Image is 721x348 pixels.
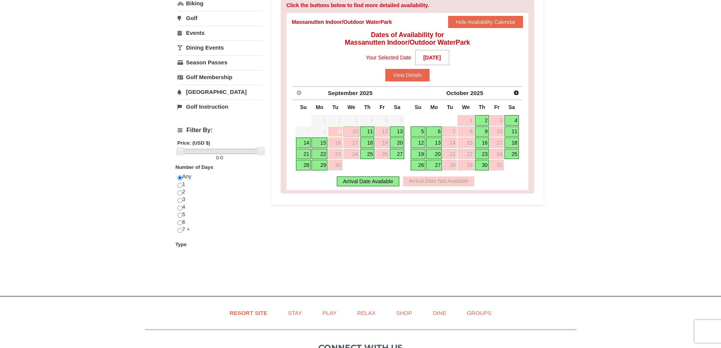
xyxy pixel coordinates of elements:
[447,104,453,110] span: Tuesday
[287,2,529,9] div: Click the buttons below to find more detailed availability.
[458,137,474,148] a: 15
[411,160,425,170] a: 26
[479,104,485,110] span: Thursday
[343,149,360,159] a: 24
[178,26,262,40] a: Events
[390,137,404,148] a: 20
[178,55,262,69] a: Season Passes
[178,100,262,114] a: Golf Instruction
[415,104,422,110] span: Sunday
[360,126,375,137] a: 11
[475,115,489,126] a: 2
[360,90,372,96] span: 2025
[178,41,262,55] a: Dining Events
[178,140,210,146] strong: Price: (USD $)
[178,85,262,99] a: [GEOGRAPHIC_DATA]
[426,149,442,159] a: 20
[380,104,385,110] span: Friday
[296,137,311,148] a: 14
[178,11,262,25] a: Golf
[296,126,311,137] span: 7
[475,137,489,148] a: 16
[343,115,360,126] span: 3
[494,104,500,110] span: Friday
[343,126,360,137] a: 10
[311,149,327,159] a: 22
[423,304,456,321] a: Dine
[296,149,311,159] a: 21
[443,137,457,148] a: 14
[328,115,342,126] span: 2
[511,87,522,98] a: Next
[490,126,504,137] a: 10
[176,164,213,170] strong: Number of Days
[328,90,358,96] span: September
[311,137,327,148] a: 15
[360,137,375,148] a: 18
[443,160,457,170] a: 28
[328,149,342,159] a: 23
[216,155,219,161] span: 0
[328,126,342,137] a: 9
[366,52,411,63] span: Your Selected Date
[375,115,389,126] span: 5
[513,90,519,96] span: Next
[443,126,457,137] a: 7
[328,137,342,148] a: 16
[426,137,442,148] a: 13
[292,18,392,26] div: Massanutten Indoor/Outdoor WaterPark
[390,149,404,159] a: 27
[403,176,474,186] div: Arrival Date Not Available
[311,115,327,126] span: 1
[292,31,523,46] h4: Dates of Availability for Massanutten Indoor/Outdoor WaterPark
[457,304,501,321] a: Groups
[490,115,504,126] a: 3
[458,149,474,159] a: 22
[411,126,425,137] a: 5
[220,304,277,321] a: Resort Site
[347,104,355,110] span: Wednesday
[505,137,519,148] a: 18
[415,50,449,65] strong: [DATE]
[505,149,519,159] a: 25
[311,126,327,137] span: 8
[475,160,489,170] a: 30
[448,16,523,28] button: Hide Availability Calendar
[490,160,504,170] a: 31
[385,69,430,81] button: View Details
[347,304,385,321] a: Relax
[505,115,519,126] a: 4
[390,115,404,126] span: 6
[509,104,515,110] span: Saturday
[300,104,307,110] span: Sunday
[375,149,389,159] a: 26
[220,155,223,161] span: 0
[328,160,342,170] a: 30
[375,137,389,148] a: 19
[178,173,262,241] div: Any 1 2 3 4 5 6 7 +
[337,176,399,186] div: Arrival Date Available
[176,242,187,247] strong: Type
[490,149,504,159] a: 24
[390,126,404,137] a: 13
[426,160,442,170] a: 27
[343,137,360,148] a: 17
[313,304,346,321] a: Play
[470,90,483,96] span: 2025
[394,104,400,110] span: Saturday
[178,154,262,162] label: -
[387,304,422,321] a: Shop
[443,149,457,159] a: 21
[178,70,262,84] a: Golf Membership
[296,90,302,96] span: Prev
[178,127,262,134] h4: Filter By:
[332,104,338,110] span: Tuesday
[458,126,474,137] a: 8
[311,160,327,170] a: 29
[411,149,425,159] a: 19
[360,149,375,159] a: 25
[458,160,474,170] a: 29
[505,126,519,137] a: 11
[296,160,311,170] a: 28
[411,137,425,148] a: 12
